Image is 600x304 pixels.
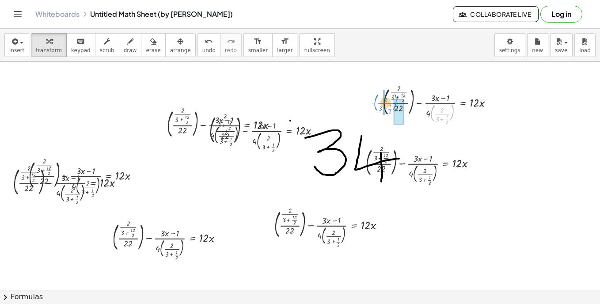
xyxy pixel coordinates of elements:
[119,33,142,57] button: draw
[453,6,539,22] button: Collaborate Live
[66,33,95,57] button: keyboardkeypad
[272,33,297,57] button: format_sizelarger
[205,36,213,47] i: undo
[76,36,85,47] i: keyboard
[146,47,160,53] span: erase
[36,47,62,53] span: transform
[299,33,334,57] button: fullscreen
[227,36,235,47] i: redo
[550,33,573,57] button: save
[277,47,292,53] span: larger
[494,33,525,57] button: settings
[254,36,262,47] i: format_size
[95,33,119,57] button: scrub
[540,6,582,23] button: Log in
[100,47,114,53] span: scrub
[35,10,80,19] a: Whiteboards
[248,47,268,53] span: smaller
[11,7,25,21] button: Toggle navigation
[460,10,531,18] span: Collaborate Live
[281,36,289,47] i: format_size
[202,47,216,53] span: undo
[243,33,273,57] button: format_sizesmaller
[31,33,67,57] button: transform
[527,33,548,57] button: new
[499,47,520,53] span: settings
[165,33,196,57] button: arrange
[9,47,24,53] span: insert
[532,47,543,53] span: new
[141,33,165,57] button: erase
[555,47,567,53] span: save
[170,47,191,53] span: arrange
[124,47,137,53] span: draw
[71,47,91,53] span: keypad
[579,47,591,53] span: load
[574,33,596,57] button: load
[197,33,220,57] button: undoundo
[304,47,330,53] span: fullscreen
[4,33,29,57] button: insert
[220,33,242,57] button: redoredo
[225,47,237,53] span: redo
